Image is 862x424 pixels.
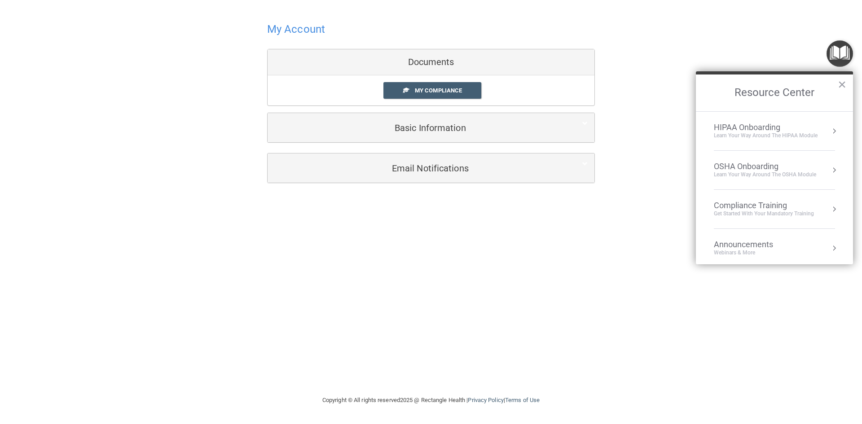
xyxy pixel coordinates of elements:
[274,123,560,133] h5: Basic Information
[714,132,818,140] div: Learn Your Way around the HIPAA module
[714,171,816,179] div: Learn your way around the OSHA module
[714,201,814,210] div: Compliance Training
[268,49,594,75] div: Documents
[714,210,814,218] div: Get Started with your mandatory training
[696,71,853,264] div: Resource Center
[274,158,588,178] a: Email Notifications
[714,240,791,249] div: Announcements
[696,74,853,111] h2: Resource Center
[827,40,853,67] button: Open Resource Center
[505,397,540,403] a: Terms of Use
[267,386,595,415] div: Copyright © All rights reserved 2025 @ Rectangle Health | |
[714,249,791,257] div: Webinars & More
[274,163,560,173] h5: Email Notifications
[714,122,818,132] div: HIPAA Onboarding
[468,397,503,403] a: Privacy Policy
[274,118,588,138] a: Basic Information
[838,77,846,92] button: Close
[267,23,325,35] h4: My Account
[415,87,462,94] span: My Compliance
[714,162,816,171] div: OSHA Onboarding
